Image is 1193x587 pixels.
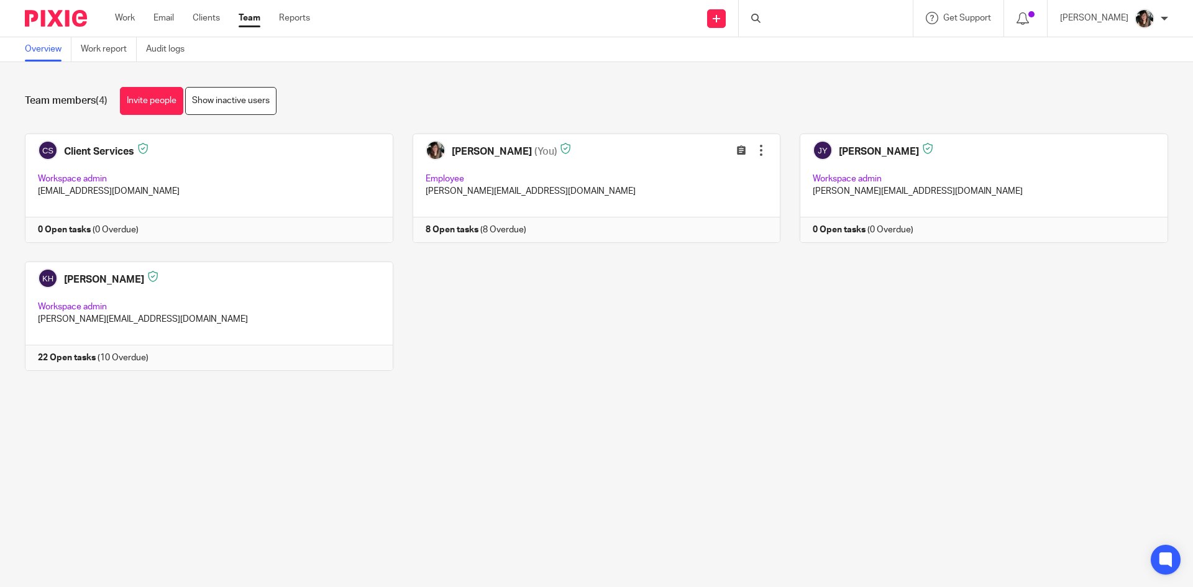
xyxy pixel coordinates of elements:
h1: Team members [25,94,107,107]
p: [PERSON_NAME] [1060,12,1128,24]
a: Show inactive users [185,87,277,115]
span: (4) [96,96,107,106]
a: Invite people [120,87,183,115]
a: Clients [193,12,220,24]
a: Email [153,12,174,24]
img: IMG_2906.JPEG [1135,9,1154,29]
a: Reports [279,12,310,24]
img: Pixie [25,10,87,27]
a: Team [239,12,260,24]
a: Work report [81,37,137,61]
span: Get Support [943,14,991,22]
a: Audit logs [146,37,194,61]
a: Overview [25,37,71,61]
a: Work [115,12,135,24]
